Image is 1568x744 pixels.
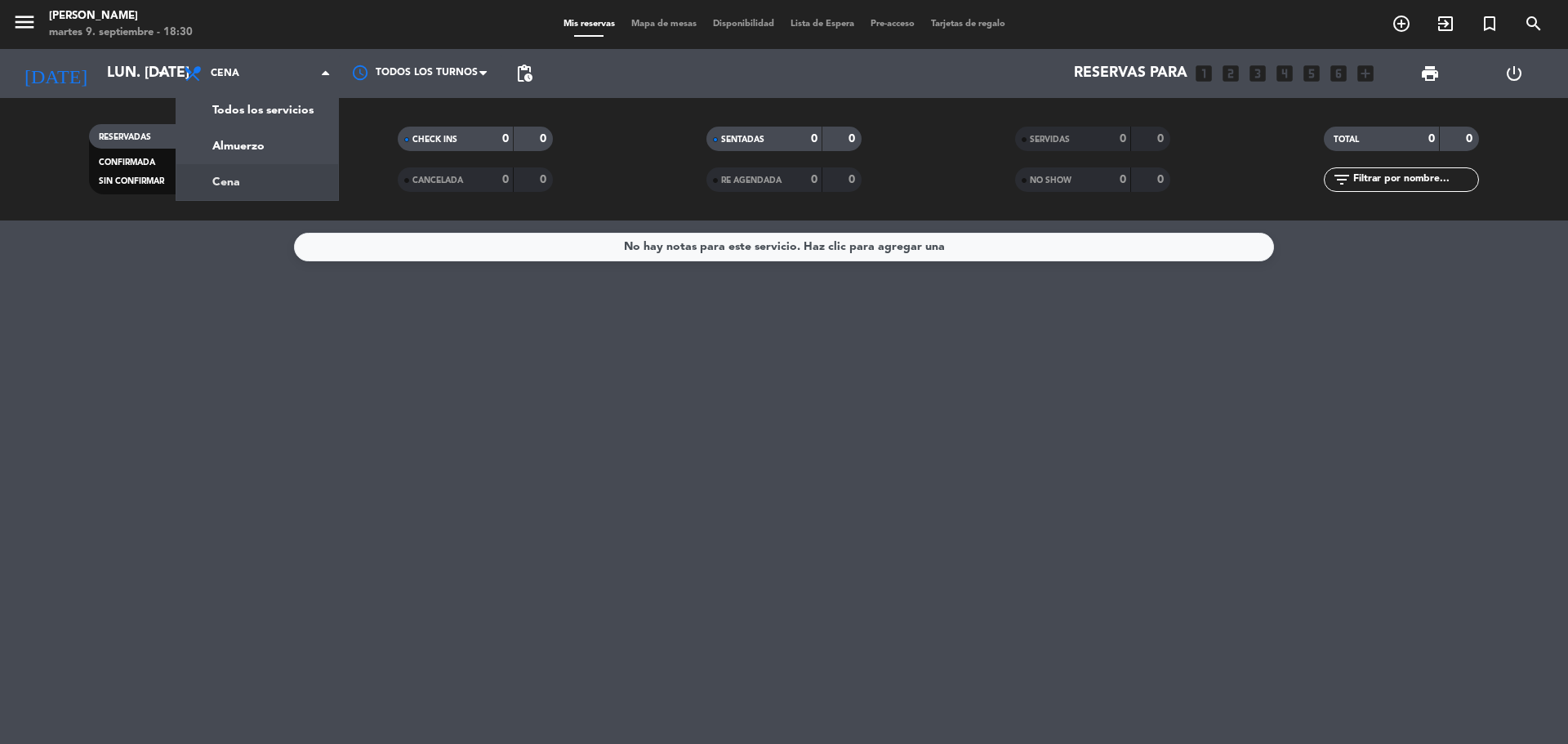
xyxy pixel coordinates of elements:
[849,133,858,145] strong: 0
[514,64,534,83] span: pending_actions
[99,177,164,185] span: SIN CONFIRMAR
[99,133,151,141] span: RESERVADAS
[1436,14,1455,33] i: exit_to_app
[1352,171,1478,189] input: Filtrar por nombre...
[99,158,155,167] span: CONFIRMADA
[1332,170,1352,189] i: filter_list
[412,136,457,144] span: CHECK INS
[1420,64,1440,83] span: print
[49,25,193,41] div: martes 9. septiembre - 18:30
[623,20,705,29] span: Mapa de mesas
[1392,14,1411,33] i: add_circle_outline
[782,20,862,29] span: Lista de Espera
[502,174,509,185] strong: 0
[1328,63,1349,84] i: looks_6
[176,92,338,128] a: Todos los servicios
[1030,176,1071,185] span: NO SHOW
[1120,174,1126,185] strong: 0
[1030,136,1070,144] span: SERVIDAS
[1480,14,1499,33] i: turned_in_not
[540,174,550,185] strong: 0
[1247,63,1268,84] i: looks_3
[412,176,463,185] span: CANCELADA
[1220,63,1241,84] i: looks_two
[1472,49,1556,98] div: LOG OUT
[49,8,193,25] div: [PERSON_NAME]
[1120,133,1126,145] strong: 0
[12,10,37,40] button: menu
[1466,133,1476,145] strong: 0
[862,20,923,29] span: Pre-acceso
[1157,174,1167,185] strong: 0
[12,56,99,91] i: [DATE]
[1355,63,1376,84] i: add_box
[811,133,817,145] strong: 0
[540,133,550,145] strong: 0
[1157,133,1167,145] strong: 0
[176,164,338,200] a: Cena
[1301,63,1322,84] i: looks_5
[923,20,1013,29] span: Tarjetas de regalo
[1274,63,1295,84] i: looks_4
[721,176,782,185] span: RE AGENDADA
[624,238,945,256] div: No hay notas para este servicio. Haz clic para agregar una
[211,68,239,79] span: Cena
[811,174,817,185] strong: 0
[1334,136,1359,144] span: TOTAL
[1524,14,1543,33] i: search
[502,133,509,145] strong: 0
[152,64,171,83] i: arrow_drop_down
[12,10,37,34] i: menu
[555,20,623,29] span: Mis reservas
[721,136,764,144] span: SENTADAS
[1428,133,1435,145] strong: 0
[176,128,338,164] a: Almuerzo
[1504,64,1524,83] i: power_settings_new
[1193,63,1214,84] i: looks_one
[705,20,782,29] span: Disponibilidad
[849,174,858,185] strong: 0
[1074,65,1187,82] span: Reservas para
